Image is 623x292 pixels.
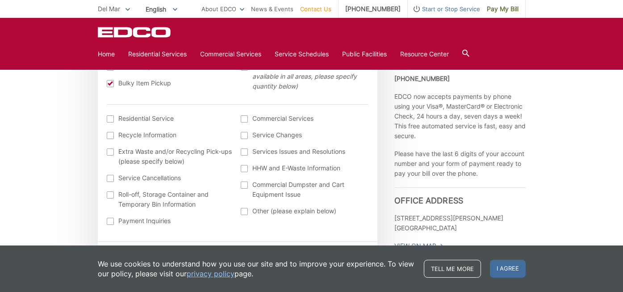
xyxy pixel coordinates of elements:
label: Other (please explain below) [241,206,366,216]
label: Service Changes [241,130,366,140]
a: View On Map [394,241,444,251]
label: Extra Waste and/or Recycling Pick-ups (please specify below) [107,147,232,166]
span: Additional Green-Waste Cart [252,62,366,91]
a: News & Events [251,4,293,14]
p: We use cookies to understand how you use our site and to improve your experience. To view our pol... [98,259,415,279]
p: Please have the last 6 digits of your account number and your form of payment ready to pay your b... [394,149,526,178]
label: Residential Service [107,114,232,123]
a: About EDCO [201,4,244,14]
a: Commercial Services [200,49,261,59]
a: EDCD logo. Return to the homepage. [98,27,172,38]
a: privacy policy [187,269,234,279]
label: Service Cancellations [107,173,232,183]
p: [STREET_ADDRESS][PERSON_NAME] [GEOGRAPHIC_DATA] [394,213,526,233]
label: HHW and E-Waste Information [241,163,366,173]
label: Services Issues and Resolutions [241,147,366,157]
label: Bulky Item Pickup [107,78,232,88]
strong: [PHONE_NUMBER] [394,75,450,82]
a: Residential Services [128,49,187,59]
em: (not available in all areas, please specify quantity below) [252,63,357,90]
label: Roll-off, Storage Container and Temporary Bin Information [107,190,232,209]
span: Pay My Bill [487,4,518,14]
a: Contact Us [300,4,331,14]
a: Resource Center [400,49,449,59]
span: Del Mar [98,5,120,13]
a: Home [98,49,115,59]
a: Public Facilities [342,49,387,59]
h3: Office Address [394,187,526,206]
label: Commercial Services [241,114,366,123]
span: English [139,2,184,17]
a: Service Schedules [275,49,329,59]
p: EDCO now accepts payments by phone using your Visa®, MasterCard® or Electronic Check, 24 hours a ... [394,92,526,141]
label: Recycle Information [107,130,232,140]
a: Tell me more [424,260,481,278]
label: Payment Inquiries [107,216,232,226]
label: Commercial Dumpster and Cart Equipment Issue [241,180,366,199]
